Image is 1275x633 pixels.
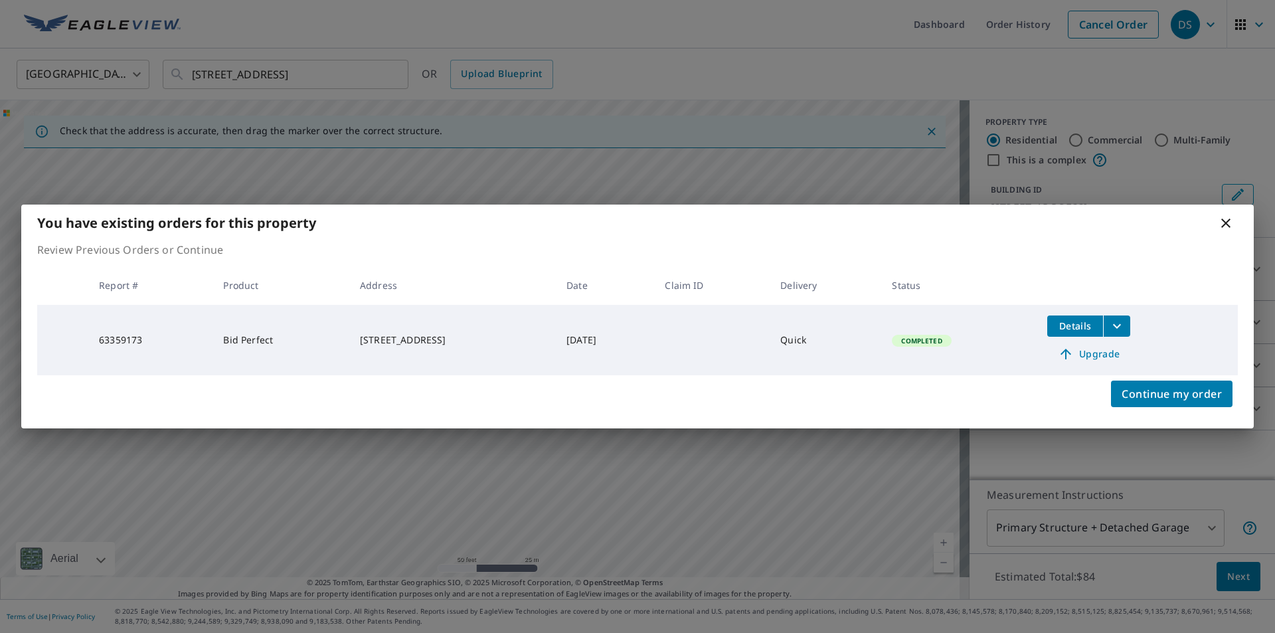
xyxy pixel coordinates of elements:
th: Product [212,266,349,305]
th: Date [556,266,654,305]
button: detailsBtn-63359173 [1047,316,1103,337]
span: Details [1055,319,1095,332]
a: Upgrade [1047,343,1130,365]
th: Claim ID [654,266,770,305]
td: [DATE] [556,305,654,375]
td: Bid Perfect [212,305,349,375]
button: Continue my order [1111,381,1232,407]
th: Report # [88,266,212,305]
th: Status [881,266,1037,305]
b: You have existing orders for this property [37,214,316,232]
p: Review Previous Orders or Continue [37,242,1238,258]
button: filesDropdownBtn-63359173 [1103,316,1130,337]
span: Completed [893,336,950,345]
div: [STREET_ADDRESS] [360,333,545,347]
th: Address [349,266,556,305]
td: 63359173 [88,305,212,375]
span: Continue my order [1122,385,1222,403]
span: Upgrade [1055,346,1122,362]
td: Quick [770,305,881,375]
th: Delivery [770,266,881,305]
